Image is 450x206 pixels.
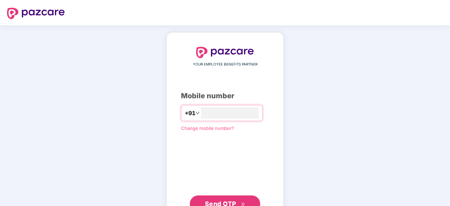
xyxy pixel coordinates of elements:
a: Change mobile number? [181,125,234,131]
img: logo [196,47,254,58]
span: down [195,111,200,115]
img: logo [7,8,65,19]
span: YOUR EMPLOYEE BENEFITS PARTNER [193,62,257,67]
div: Mobile number [181,90,269,101]
span: +91 [185,109,195,118]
